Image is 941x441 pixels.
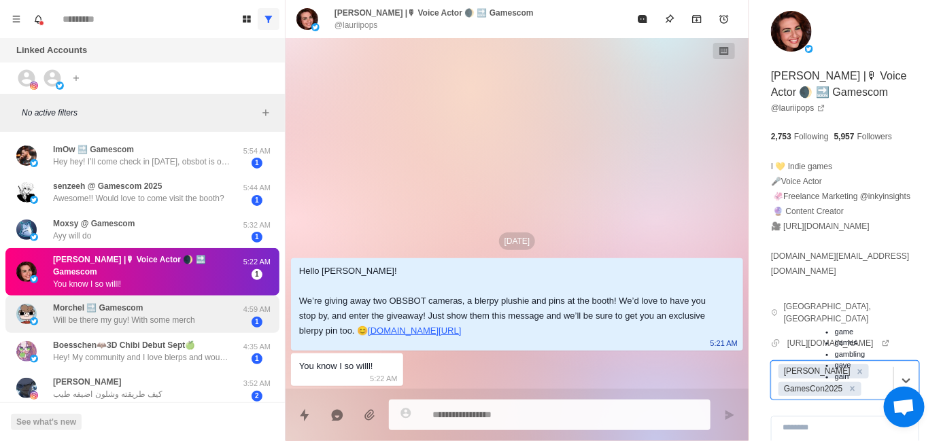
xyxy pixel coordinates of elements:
button: See what's new [11,414,82,430]
p: 5:32 AM [240,219,274,231]
a: [DOMAIN_NAME][URL] [368,325,461,336]
li: game [835,326,866,338]
p: Linked Accounts [16,43,87,57]
p: No active filters [22,107,258,119]
button: Board View [236,8,258,30]
p: Hey hey! I’ll come check in [DATE], obsbot is one of my sponsors so if I win let’s give it away t... [53,156,230,168]
p: 3:52 AM [240,378,274,389]
div: Remove GamesCon2025 [845,382,860,396]
p: [GEOGRAPHIC_DATA], [GEOGRAPHIC_DATA] [784,300,919,325]
img: picture [16,182,37,202]
button: Pin [656,5,683,33]
img: picture [30,233,38,241]
p: Followers [857,130,892,143]
a: @lauriipops [771,102,825,114]
li: gambling [835,349,866,360]
img: picture [311,23,320,31]
span: 1 [252,317,262,328]
img: picture [16,378,37,398]
button: Archive [683,5,711,33]
p: 5:54 AM [240,145,274,157]
p: 5:44 AM [240,182,274,194]
p: [PERSON_NAME] |🎙 Voice Actor 🌒 🔜 Gamescom [771,68,919,101]
span: 1 [252,353,262,364]
a: [URL][DOMAIN_NAME] [787,337,890,349]
p: senzeeh @ Gamescom 2025 [53,180,162,192]
p: 2,753 [771,130,791,143]
button: Quick replies [291,402,318,429]
button: Send message [716,402,743,429]
button: Add filters [258,105,274,121]
button: Mark as read [629,5,656,33]
span: 1 [252,232,262,243]
li: gave [835,359,866,371]
img: picture [805,45,813,53]
p: Awesome!! Would love to come visit the booth? [53,192,224,205]
p: [PERSON_NAME] [53,376,122,388]
span: 2 [252,391,262,402]
p: Moxsy @ Gamescom [53,217,135,230]
p: 5:21 AM [711,336,738,351]
p: [DATE] [499,232,536,250]
p: I 💛 Indie games 🎤Voice Actor 🦑Freelance Marketing @inkyinsights 🔮 Content Creator 🎥 [URL][DOMAIN_... [771,159,919,279]
p: Hey! My community and I love blerps and would love to have a look on 2.0 beta! [53,351,230,364]
button: Reply with AI [324,402,351,429]
li: games [835,337,866,349]
p: @lauriipops [335,19,378,31]
a: Open chat [884,387,925,427]
img: picture [16,262,37,282]
p: ImOw 🔜 Gamescom [53,143,134,156]
img: picture [56,82,64,90]
button: Show all conversations [258,8,279,30]
p: 4:35 AM [240,341,274,353]
span: 1 [252,195,262,206]
img: picture [16,219,37,240]
div: You know I so willl! [299,359,373,374]
p: 5:22 AM [370,371,397,386]
p: 4:59 AM [240,304,274,315]
img: picture [30,196,38,204]
img: picture [30,355,38,363]
p: You know I so willl! [53,278,121,290]
li: gain [835,371,866,383]
p: 5,957 [834,130,855,143]
p: Ayy will do [53,230,91,242]
img: picture [16,341,37,361]
img: picture [16,304,37,324]
p: Morchel 🔜 Gamescom [53,302,143,314]
span: 1 [252,158,262,169]
img: picture [30,159,38,167]
button: Add media [356,402,383,429]
p: Will be there my guy! With some merch [53,314,195,326]
img: picture [16,145,37,166]
p: كيف طريقته وشلون اضيفه طيب [53,388,162,400]
img: picture [771,11,812,52]
div: [PERSON_NAME] [780,364,853,378]
p: [PERSON_NAME] |🎙 Voice Actor 🌒 🔜 Gamescom [53,253,240,278]
img: picture [296,8,318,30]
div: Hello [PERSON_NAME]! We’re giving away two OBSBOT cameras, a blerpy plushie and pins at the booth... [299,264,713,338]
p: 5:22 AM [240,256,274,268]
button: Add reminder [711,5,738,33]
p: [PERSON_NAME] |🎙 Voice Actor 🌒 🔜 Gamescom [335,7,534,19]
button: Notifications [27,8,49,30]
img: picture [30,275,38,283]
img: picture [30,317,38,325]
span: 1 [252,269,262,280]
img: picture [30,82,38,90]
img: picture [30,391,38,400]
button: Add account [68,70,84,86]
p: Following [794,130,829,143]
div: GamesCon2025 [780,382,845,396]
button: Menu [5,8,27,30]
p: Boesschen🦇3D Chibi Debut Sept🍏 [53,339,195,351]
